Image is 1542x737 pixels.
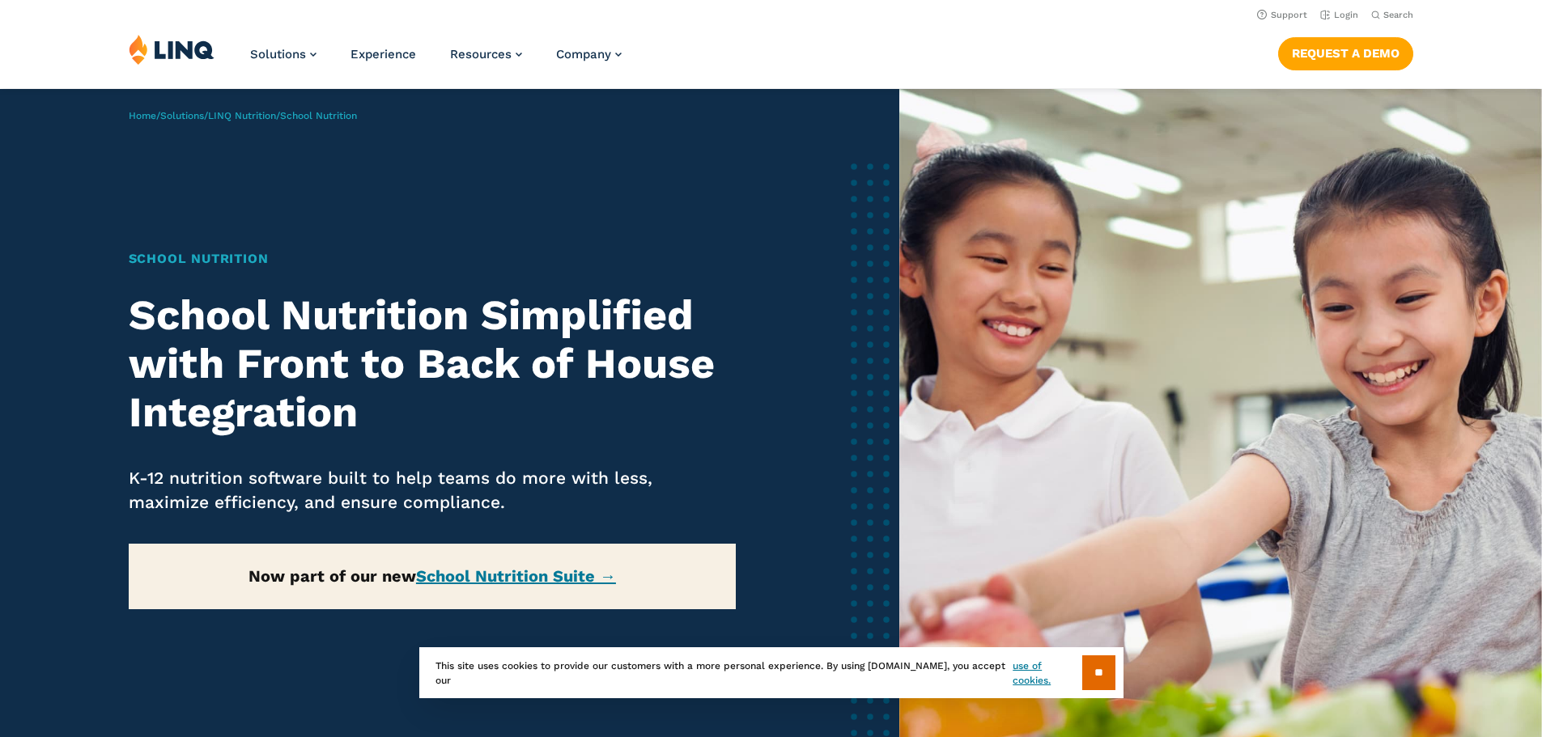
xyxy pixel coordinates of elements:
h2: School Nutrition Simplified with Front to Back of House Integration [129,291,737,436]
a: Request a Demo [1278,37,1413,70]
a: Solutions [160,110,204,121]
a: Home [129,110,156,121]
span: School Nutrition [280,110,357,121]
a: Login [1320,10,1358,20]
a: Company [556,47,622,61]
span: Company [556,47,611,61]
a: use of cookies. [1013,659,1081,688]
a: Support [1257,10,1307,20]
span: / / / [129,110,357,121]
h1: School Nutrition [129,249,737,269]
span: Search [1383,10,1413,20]
div: This site uses cookies to provide our customers with a more personal experience. By using [DOMAIN... [419,647,1124,698]
img: LINQ | K‑12 Software [129,34,215,65]
p: K-12 nutrition software built to help teams do more with less, maximize efficiency, and ensure co... [129,466,737,515]
a: LINQ Nutrition [208,110,276,121]
a: Resources [450,47,522,61]
nav: Primary Navigation [250,34,622,87]
strong: Now part of our new [249,566,616,586]
button: Open Search Bar [1371,9,1413,21]
a: School Nutrition Suite → [416,566,616,586]
a: Experience [350,47,416,61]
span: Resources [450,47,512,61]
span: Solutions [250,47,306,61]
a: Solutions [250,47,316,61]
nav: Button Navigation [1278,34,1413,70]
